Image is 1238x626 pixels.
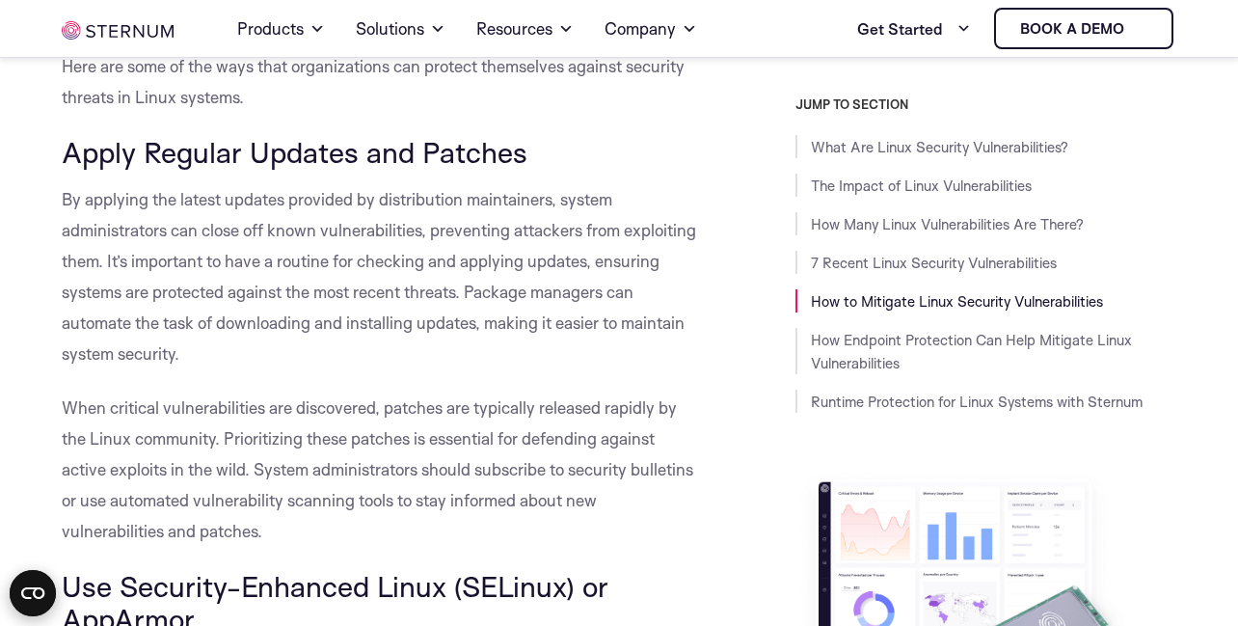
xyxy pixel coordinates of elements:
[62,397,693,541] span: When critical vulnerabilities are discovered, patches are typically released rapidly by the Linux...
[62,189,696,364] span: By applying the latest updates provided by distribution maintainers, system administrators can cl...
[811,254,1057,272] a: 7 Recent Linux Security Vulnerabilities
[10,570,56,616] button: Open CMP widget
[811,215,1084,233] a: How Many Linux Vulnerabilities Are There?
[356,2,445,56] a: Solutions
[811,393,1143,411] a: Runtime Protection for Linux Systems with Sternum
[811,177,1032,195] a: The Impact of Linux Vulnerabilities
[62,134,527,170] span: Apply Regular Updates and Patches
[605,2,697,56] a: Company
[811,138,1068,156] a: What Are Linux Security Vulnerabilities?
[476,2,574,56] a: Resources
[795,96,1175,112] h3: JUMP TO SECTION
[994,8,1173,49] a: Book a demo
[811,292,1103,311] a: How to Mitigate Linux Security Vulnerabilities
[811,331,1132,372] a: How Endpoint Protection Can Help Mitigate Linux Vulnerabilities
[1132,21,1147,37] img: sternum iot
[62,21,174,40] img: sternum iot
[237,2,325,56] a: Products
[857,10,971,48] a: Get Started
